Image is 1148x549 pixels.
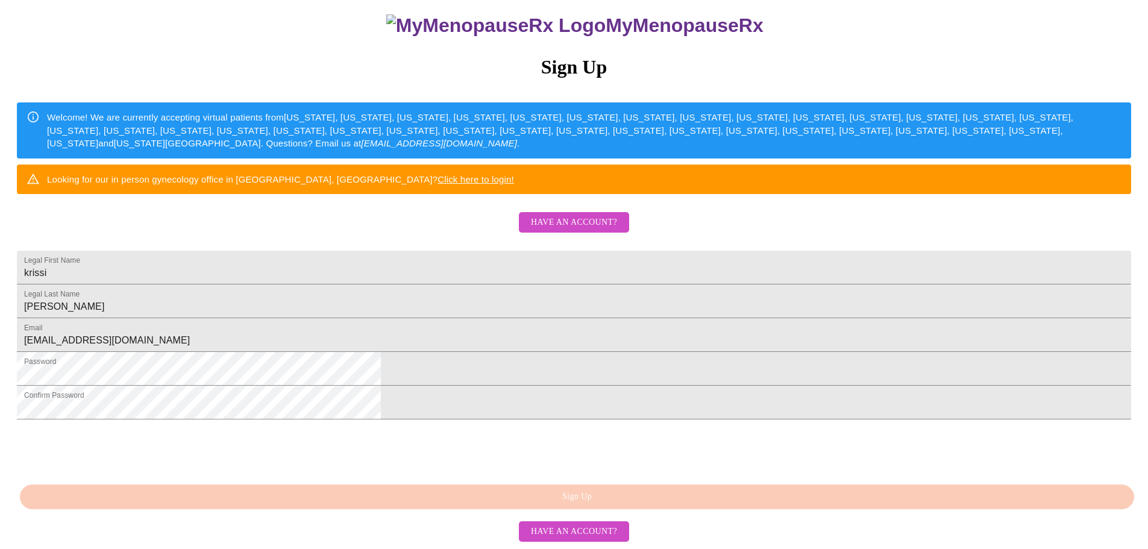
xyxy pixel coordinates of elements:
span: Have an account? [531,215,617,230]
iframe: reCAPTCHA [17,425,200,472]
button: Have an account? [519,521,629,542]
img: MyMenopauseRx Logo [386,14,606,37]
h3: MyMenopauseRx [19,14,1132,37]
span: Have an account? [531,524,617,539]
button: Have an account? [519,212,629,233]
a: Click here to login! [438,174,514,184]
div: Welcome! We are currently accepting virtual patients from [US_STATE], [US_STATE], [US_STATE], [US... [47,106,1121,154]
a: Have an account? [516,225,632,236]
h3: Sign Up [17,56,1131,78]
a: Have an account? [516,525,632,536]
em: [EMAIL_ADDRESS][DOMAIN_NAME] [361,138,517,148]
div: Looking for our in person gynecology office in [GEOGRAPHIC_DATA], [GEOGRAPHIC_DATA]? [47,168,514,190]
